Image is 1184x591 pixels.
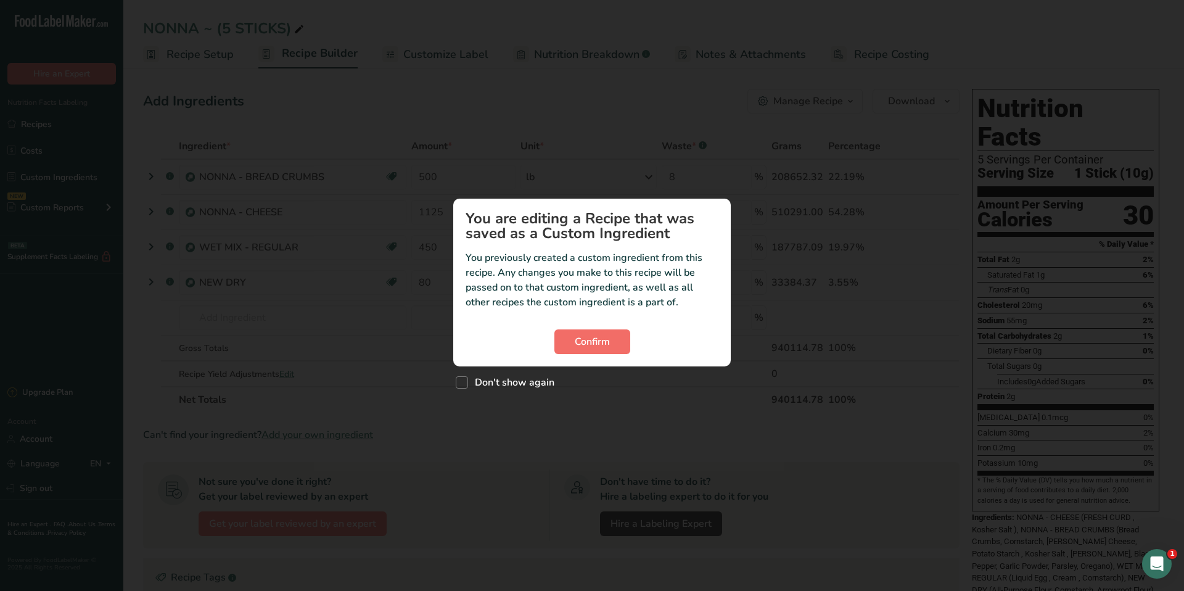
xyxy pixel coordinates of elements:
[554,329,630,354] button: Confirm
[468,376,554,389] span: Don't show again
[1167,549,1177,559] span: 1
[575,334,610,349] span: Confirm
[466,250,718,310] p: You previously created a custom ingredient from this recipe. Any changes you make to this recipe ...
[1142,549,1172,579] iframe: Intercom live chat
[466,211,718,241] h1: You are editing a Recipe that was saved as a Custom Ingredient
